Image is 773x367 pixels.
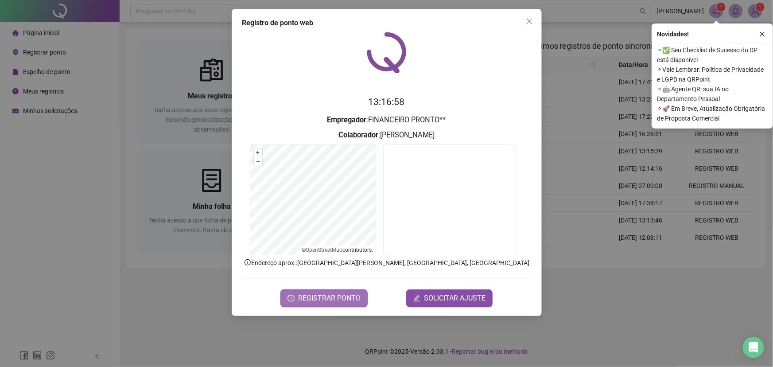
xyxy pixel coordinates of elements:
span: Novidades ! [657,29,689,39]
button: Close [522,14,536,28]
span: ⚬ 🤖 Agente QR: sua IA no Departamento Pessoal [657,84,768,104]
span: REGISTRAR PONTO [298,293,361,304]
span: SOLICITAR AJUSTE [424,293,486,304]
button: + [254,148,262,157]
h3: : FINANCEIRO PRONTO** [242,114,531,126]
h3: : [PERSON_NAME] [242,129,531,141]
span: info-circle [244,258,252,266]
time: 13:16:58 [369,97,405,107]
strong: Colaborador [338,131,378,139]
div: Open Intercom Messenger [743,337,764,358]
span: ⚬ ✅ Seu Checklist de Sucesso do DP está disponível [657,45,768,65]
span: ⚬ 🚀 Em Breve, Atualização Obrigatória de Proposta Comercial [657,104,768,123]
button: editSOLICITAR AJUSTE [406,289,493,307]
button: REGISTRAR PONTO [280,289,368,307]
button: – [254,157,262,166]
span: clock-circle [287,295,295,302]
img: QRPoint [367,32,407,73]
div: Registro de ponto web [242,18,531,28]
li: © contributors. [302,247,373,253]
span: close [526,18,533,25]
a: OpenStreetMap [306,247,342,253]
span: ⚬ Vale Lembrar: Política de Privacidade e LGPD na QRPoint [657,65,768,84]
span: edit [413,295,420,302]
span: close [759,31,765,37]
strong: Empregador [327,116,367,124]
p: Endereço aprox. : [GEOGRAPHIC_DATA][PERSON_NAME], [GEOGRAPHIC_DATA], [GEOGRAPHIC_DATA] [242,258,531,268]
